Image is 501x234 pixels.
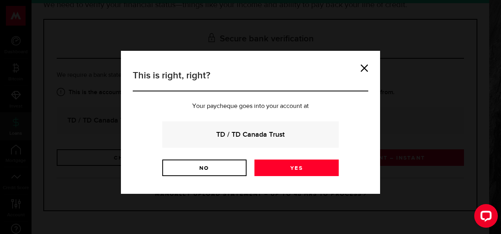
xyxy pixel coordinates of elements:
strong: TD / TD Canada Trust [173,129,328,140]
iframe: LiveChat chat widget [468,201,501,234]
a: No [162,160,247,176]
p: Your paycheque goes into your account at [133,103,368,110]
a: Yes [254,160,339,176]
h3: This is right, right? [133,69,368,91]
